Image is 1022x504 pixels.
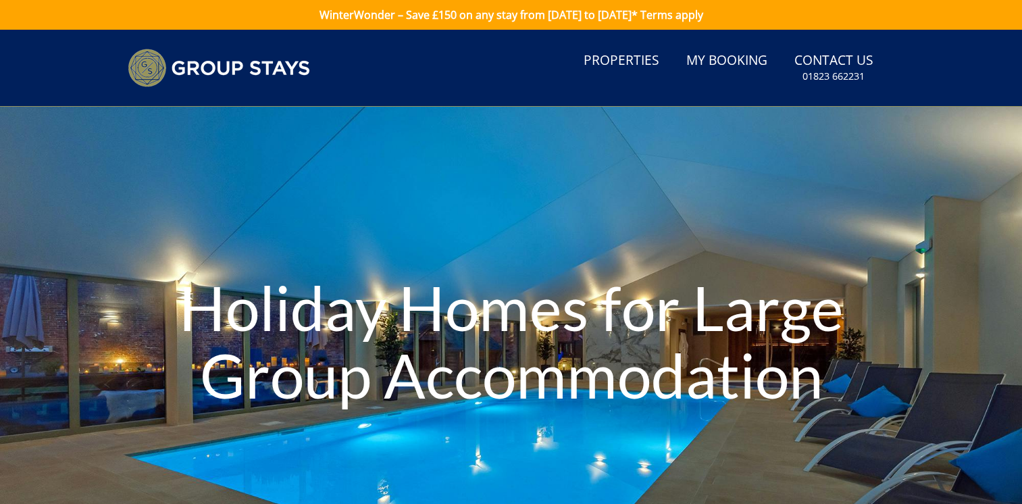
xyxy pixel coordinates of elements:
img: Group Stays [128,49,310,87]
a: Contact Us01823 662231 [789,46,879,90]
a: My Booking [681,46,773,76]
a: Properties [578,46,665,76]
h1: Holiday Homes for Large Group Accommodation [153,247,869,436]
small: 01823 662231 [802,70,865,83]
